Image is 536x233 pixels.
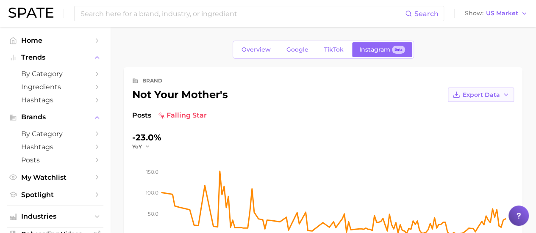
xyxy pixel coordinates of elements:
[7,51,103,64] button: Trends
[7,171,103,184] a: My Watchlist
[7,210,103,223] button: Industries
[21,213,89,220] span: Industries
[142,76,162,86] div: brand
[21,36,89,44] span: Home
[146,189,158,196] tspan: 100.0
[317,42,351,57] a: TikTok
[463,91,500,99] span: Export Data
[80,6,405,21] input: Search here for a brand, industry, or ingredient
[132,90,228,100] div: not your mother's
[242,46,271,53] span: Overview
[279,42,316,57] a: Google
[486,11,518,16] span: US Market
[324,46,344,53] span: TikTok
[7,188,103,201] a: Spotlight
[21,113,89,121] span: Brands
[158,112,165,119] img: falling star
[286,46,308,53] span: Google
[234,42,278,57] a: Overview
[7,154,103,167] a: Posts
[132,110,151,121] span: Posts
[21,191,89,199] span: Spotlight
[7,93,103,107] a: Hashtags
[21,70,89,78] span: by Category
[146,169,158,175] tspan: 150.0
[21,83,89,91] span: Ingredients
[8,8,53,18] img: SPATE
[7,34,103,47] a: Home
[359,46,390,53] span: Instagram
[132,143,142,150] span: YoY
[7,140,103,154] a: Hashtags
[132,131,161,144] div: -23.0%
[463,8,530,19] button: ShowUS Market
[394,46,403,53] span: Beta
[21,173,89,181] span: My Watchlist
[448,88,514,102] button: Export Data
[352,42,412,57] a: InstagramBeta
[21,156,89,164] span: Posts
[158,110,207,121] span: falling star
[132,143,150,150] button: YoY
[7,80,103,93] a: Ingredients
[21,96,89,104] span: Hashtags
[465,11,483,16] span: Show
[414,10,439,18] span: Search
[21,54,89,61] span: Trends
[148,210,158,217] tspan: 50.0
[21,143,89,151] span: Hashtags
[7,67,103,80] a: by Category
[21,130,89,138] span: by Category
[7,127,103,140] a: by Category
[7,111,103,123] button: Brands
